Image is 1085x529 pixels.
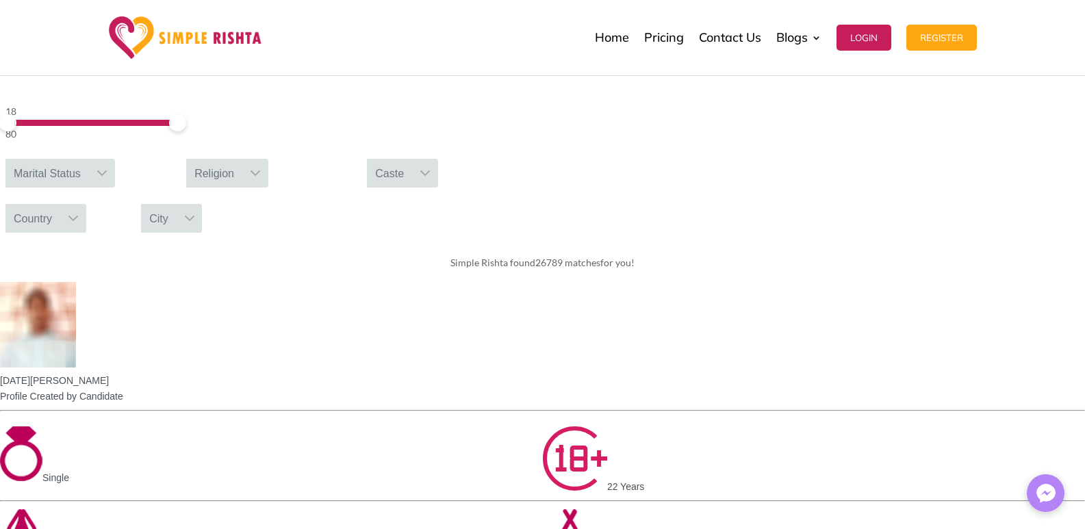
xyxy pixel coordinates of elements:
a: Register [906,3,977,72]
button: Login [837,25,891,51]
div: City [141,204,177,233]
div: 18 [5,103,175,120]
a: Login [837,3,891,72]
span: Single [42,472,69,483]
button: Register [906,25,977,51]
span: 22 Years [607,482,645,493]
a: Blogs [776,3,821,72]
span: 26789 matches [535,257,600,268]
div: Marital Status [5,159,89,188]
a: Contact Us [699,3,761,72]
div: Religion [186,159,242,188]
a: Pricing [644,3,684,72]
span: Simple Rishta found for you! [450,257,635,268]
div: Caste [367,159,412,188]
img: Messenger [1032,480,1060,507]
a: Home [595,3,629,72]
div: 80 [5,126,175,142]
div: Country [5,204,60,233]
